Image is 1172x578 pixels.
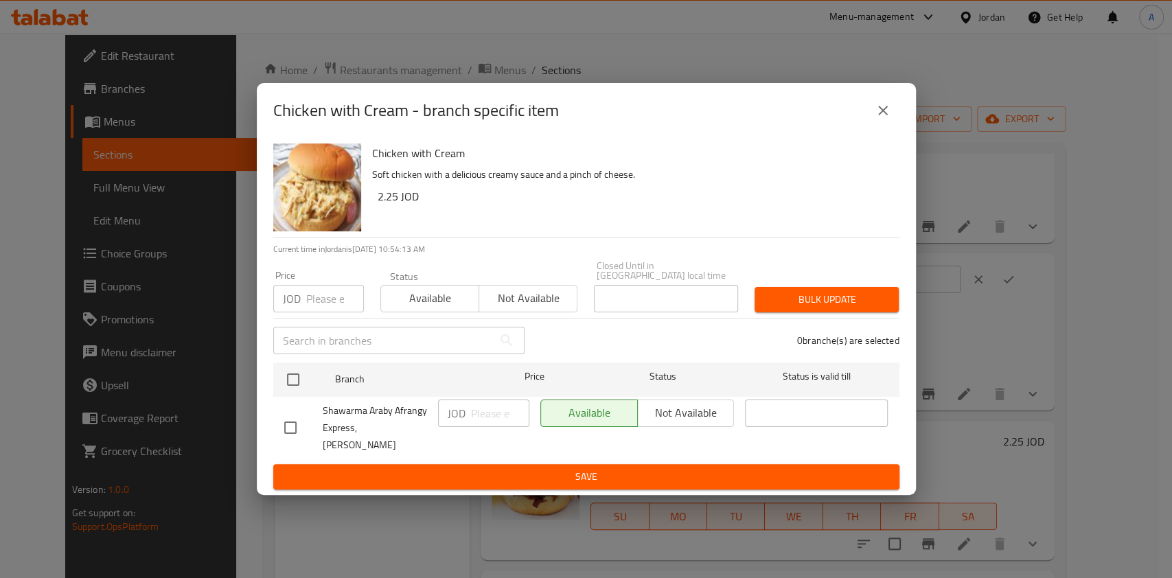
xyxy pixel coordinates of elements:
[372,143,888,163] h6: Chicken with Cream
[591,368,734,385] span: Status
[283,290,301,307] p: JOD
[335,371,478,388] span: Branch
[797,334,899,347] p: 0 branche(s) are selected
[479,285,577,312] button: Not available
[273,100,559,122] h2: Chicken with Cream - branch specific item
[380,285,479,312] button: Available
[485,288,572,308] span: Not available
[471,400,529,427] input: Please enter price
[755,287,899,312] button: Bulk update
[866,94,899,127] button: close
[273,243,899,255] p: Current time in Jordan is [DATE] 10:54:13 AM
[448,405,466,421] p: JOD
[745,368,888,385] span: Status is valid till
[306,285,364,312] input: Please enter price
[387,288,474,308] span: Available
[284,468,888,485] span: Save
[378,187,888,206] h6: 2.25 JOD
[273,327,493,354] input: Search in branches
[372,166,888,183] p: Soft chicken with a delicious creamy sauce and a pinch of cheese.
[273,143,361,231] img: Chicken with Cream
[273,464,899,489] button: Save
[766,291,888,308] span: Bulk update
[489,368,580,385] span: Price
[323,402,427,454] span: Shawarma Araby Afrangy Express, [PERSON_NAME]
